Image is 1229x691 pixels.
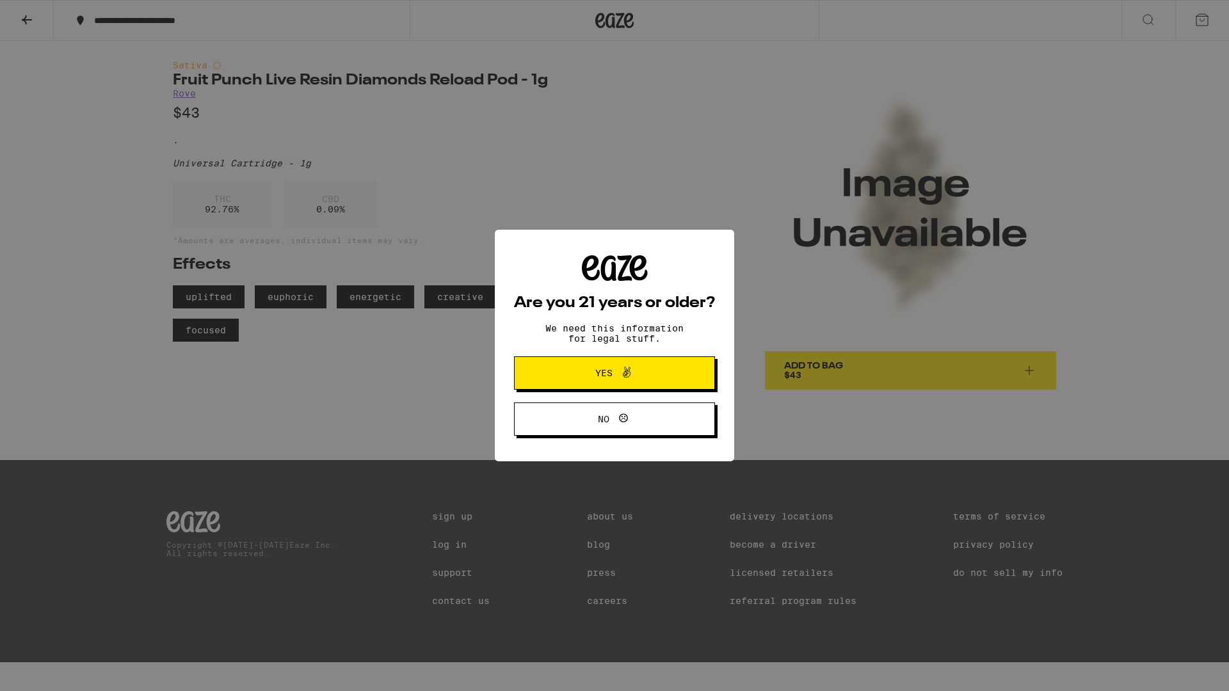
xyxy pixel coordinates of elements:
p: We need this information for legal stuff. [534,323,695,344]
span: No [598,415,609,424]
button: Yes [514,356,715,390]
iframe: Opens a widget where you can find more information [1149,653,1216,685]
h2: Are you 21 years or older? [514,296,715,311]
span: Yes [595,369,613,377]
button: No [514,402,715,436]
